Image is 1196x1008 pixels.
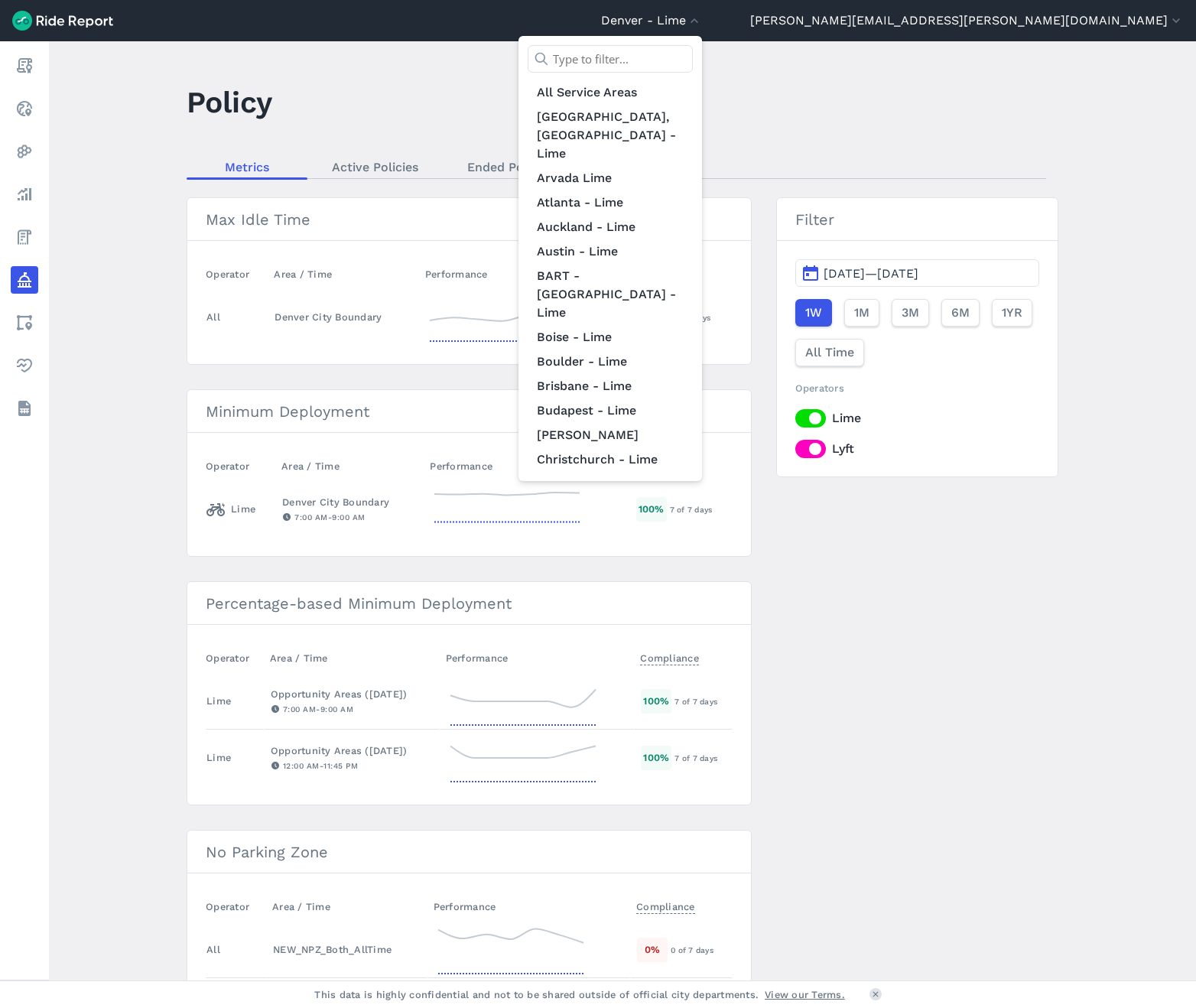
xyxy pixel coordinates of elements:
a: Budapest - Lime [528,398,693,423]
a: Arvada Lime [528,166,693,190]
input: Type to filter... [528,45,693,73]
a: Christchurch - Lime [528,447,693,472]
a: Auckland - Lime [528,215,693,239]
a: All Service Areas [528,80,693,105]
a: Boise - Lime [528,325,693,350]
a: [GEOGRAPHIC_DATA], [GEOGRAPHIC_DATA] - Lime [528,105,693,166]
a: Atlanta - Lime [528,190,693,215]
a: Brisbane - Lime [528,374,693,398]
a: Austin - Lime [528,239,693,264]
a: [PERSON_NAME] [528,423,693,447]
a: Boulder - Lime [528,350,693,374]
a: BART - [GEOGRAPHIC_DATA] - Lime [528,264,693,325]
